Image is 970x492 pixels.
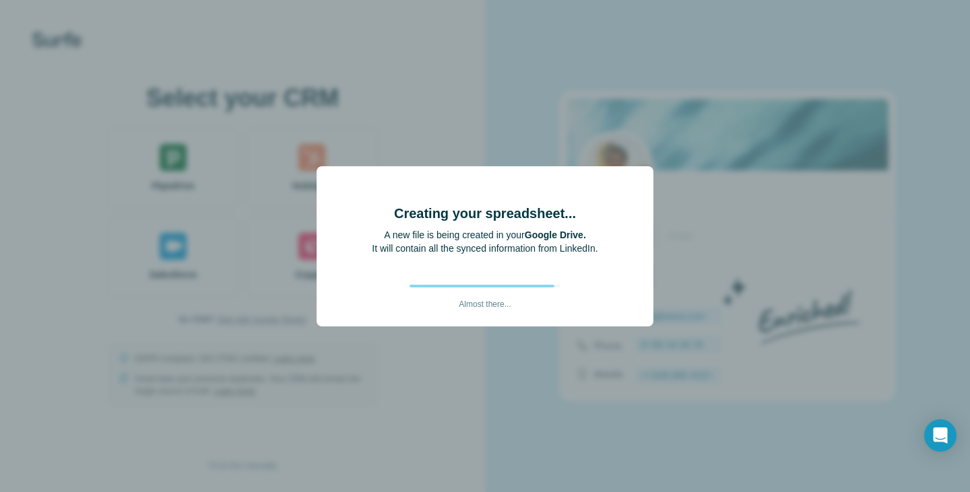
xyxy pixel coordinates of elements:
div: Open Intercom Messenger [924,419,957,452]
p: A new file is being created in your [372,228,597,242]
b: Google Drive. [525,230,586,240]
h4: Creating your spreadsheet... [394,204,576,223]
p: Almost there... [459,287,511,310]
p: It will contain all the synced information from LinkedIn. [372,242,597,255]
